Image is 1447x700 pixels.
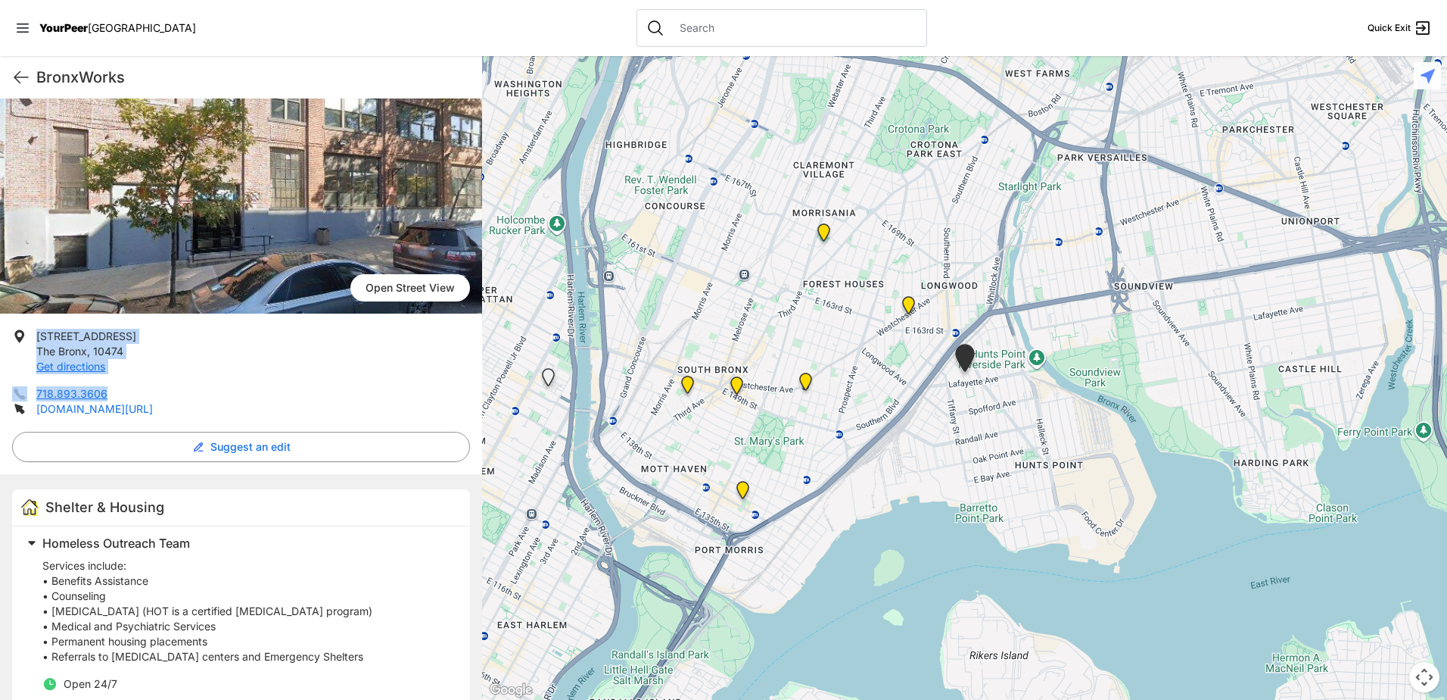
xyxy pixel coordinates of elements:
[539,368,558,392] div: Upper West Side, Closed
[39,21,88,34] span: YourPeer
[36,330,136,342] span: [STREET_ADDRESS]
[210,439,291,455] span: Suggest an edit
[1368,22,1411,34] span: Quick Exit
[36,67,470,88] h1: BronxWorks
[952,344,978,378] div: Living Room 24-Hour Drop-In Center
[12,432,470,462] button: Suggest an edit
[88,21,196,34] span: [GEOGRAPHIC_DATA]
[486,680,536,700] img: Google
[814,223,833,248] div: Franklin Women's Shelter and Intake
[36,402,153,415] a: [DOMAIN_NAME][URL]
[1368,19,1432,37] a: Quick Exit
[64,677,117,690] span: Open 24/7
[39,23,196,33] a: YourPeer[GEOGRAPHIC_DATA]
[678,376,697,400] div: Queen of Peace Single Male-Identified Adult Shelter
[36,345,87,358] span: The Bronx
[899,296,918,320] div: Bronx
[796,373,815,397] div: Hunts Point Multi-Service Center
[486,680,536,700] a: Open this area in Google Maps (opens a new window)
[45,499,164,515] span: Shelter & Housing
[87,345,90,358] span: ,
[42,536,190,551] span: Homeless Outreach Team
[350,274,470,302] span: Open Street View
[727,377,746,401] div: The Bronx Pride Center
[1409,662,1439,692] button: Map camera controls
[93,345,123,358] span: 10474
[671,20,917,36] input: Search
[42,558,452,664] p: Services include: • Benefits Assistance • Counseling • [MEDICAL_DATA] (HOT is a certified [MEDICA...
[36,387,107,400] a: 718.893.3606
[36,360,105,373] a: Get directions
